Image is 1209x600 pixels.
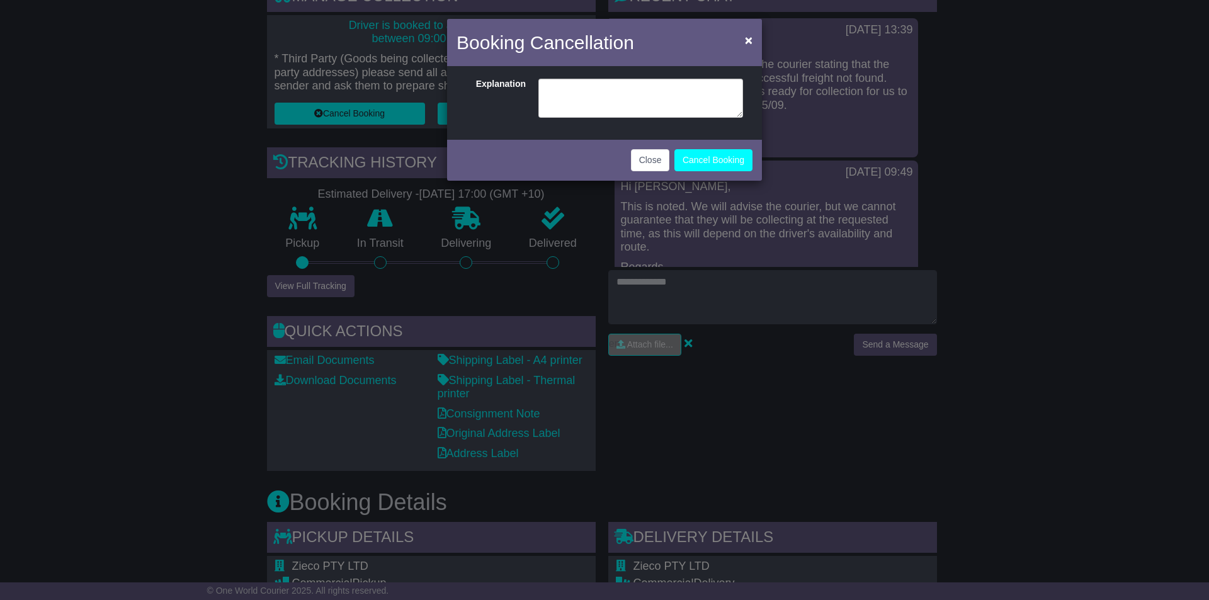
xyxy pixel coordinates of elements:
[739,27,759,53] button: Close
[460,79,532,115] label: Explanation
[457,28,634,57] h4: Booking Cancellation
[674,149,752,171] button: Cancel Booking
[745,33,752,47] span: ×
[631,149,670,171] button: Close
